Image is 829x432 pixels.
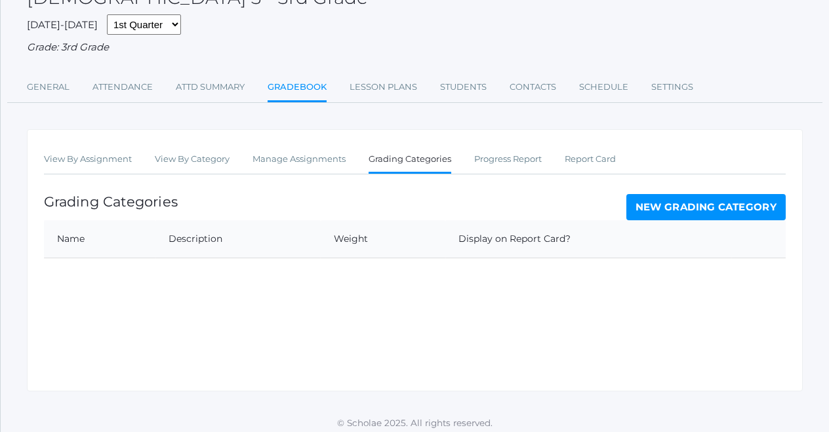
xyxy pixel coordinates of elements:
[474,146,542,172] a: Progress Report
[92,74,153,100] a: Attendance
[268,74,327,102] a: Gradebook
[579,74,628,100] a: Schedule
[510,74,556,100] a: Contacts
[445,220,731,258] th: Display on Report Card?
[350,74,417,100] a: Lesson Plans
[626,194,786,220] a: New Grading Category
[369,146,451,174] a: Grading Categories
[176,74,245,100] a: Attd Summary
[44,220,155,258] th: Name
[651,74,693,100] a: Settings
[155,220,321,258] th: Description
[440,74,487,100] a: Students
[27,74,70,100] a: General
[44,146,132,172] a: View By Assignment
[155,146,230,172] a: View By Category
[321,220,445,258] th: Weight
[44,194,178,209] h1: Grading Categories
[27,40,803,55] div: Grade: 3rd Grade
[565,146,616,172] a: Report Card
[1,416,829,429] p: © Scholae 2025. All rights reserved.
[253,146,346,172] a: Manage Assignments
[27,18,98,31] span: [DATE]-[DATE]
